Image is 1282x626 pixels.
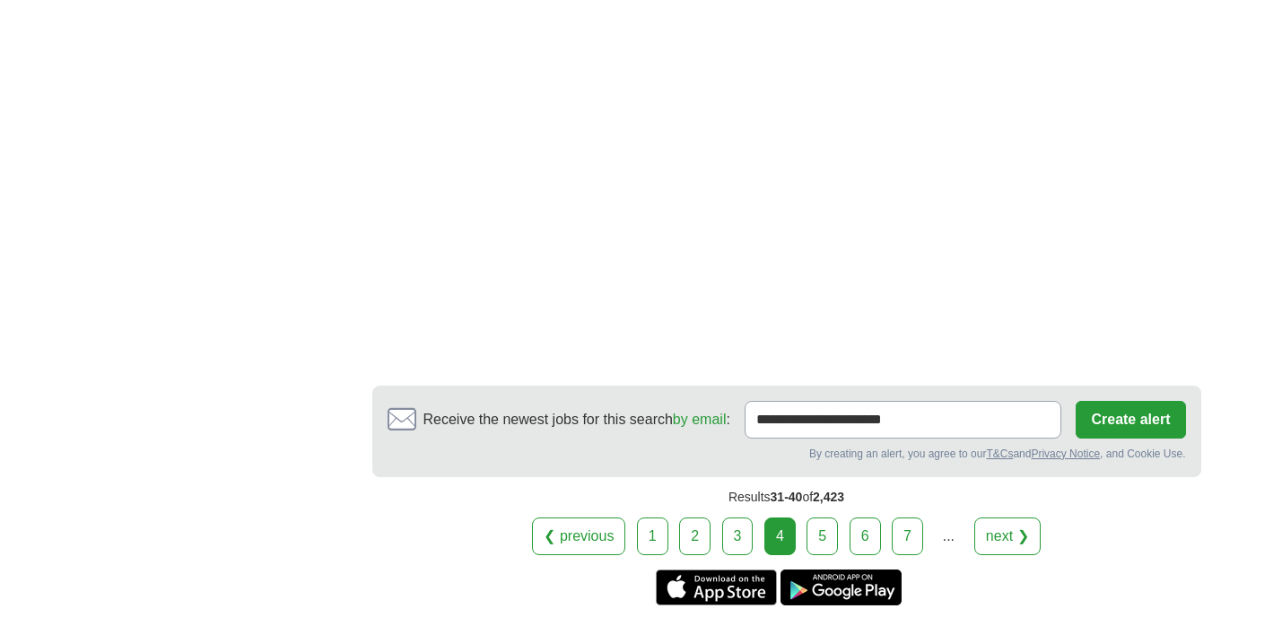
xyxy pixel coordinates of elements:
a: 7 [892,517,923,555]
a: by email [673,412,727,427]
a: Get the Android app [781,569,902,605]
span: 2,423 [813,490,844,504]
a: 5 [807,517,838,555]
div: Results of [372,477,1201,517]
a: 1 [637,517,668,555]
a: 2 [679,517,711,555]
div: ... [930,518,966,554]
button: Create alert [1076,401,1185,439]
a: ❮ previous [532,517,625,555]
a: Privacy Notice [1031,448,1100,460]
a: 6 [850,517,881,555]
a: 3 [722,517,754,555]
div: 4 [764,517,796,555]
a: next ❯ [974,517,1041,555]
a: Get the iPhone app [656,569,777,605]
a: T&Cs [986,448,1013,460]
span: Receive the newest jobs for this search : [423,409,730,430]
div: By creating an alert, you agree to our and , and Cookie Use. [388,446,1186,462]
span: 31-40 [771,490,803,504]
